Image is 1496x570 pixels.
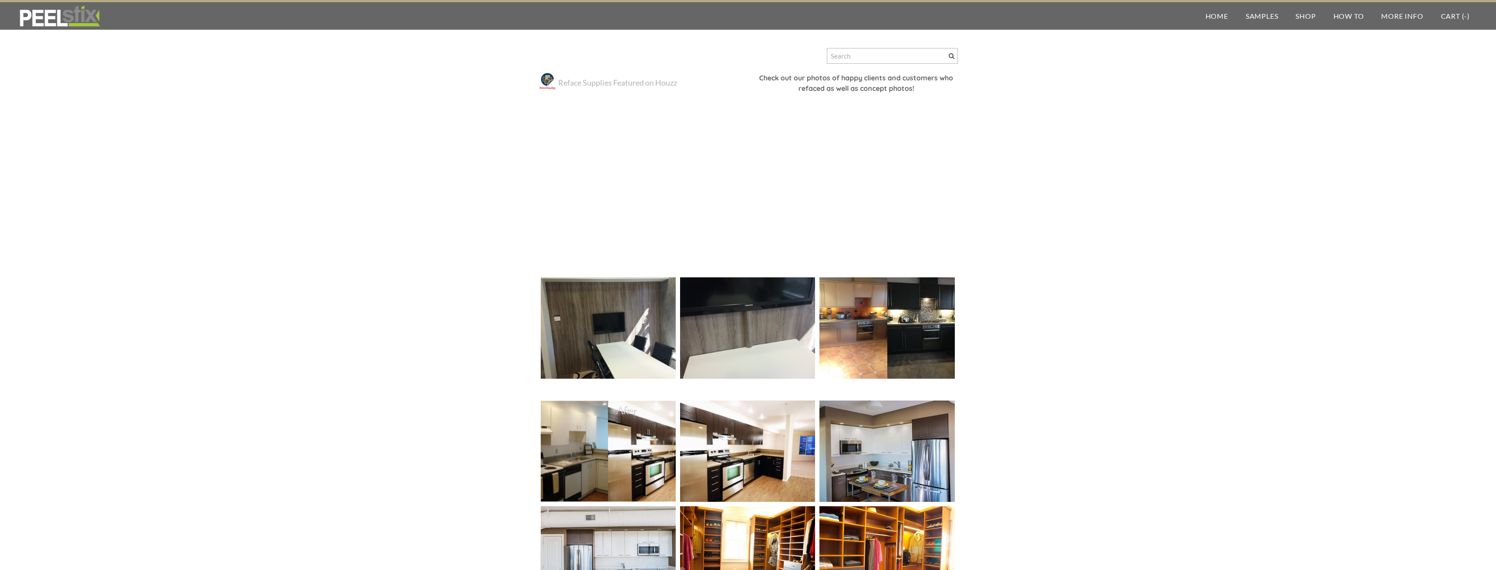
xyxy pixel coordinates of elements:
[759,73,953,93] strong: Check out our photos of happy clients and customers who refaced as well as concept photos!
[1197,2,1237,30] a: Home
[1287,2,1324,30] a: Shop
[1325,2,1373,30] a: How To
[17,5,102,27] img: REFACE SUPPLIES
[541,277,676,379] img: 403305.jpg
[819,277,954,379] img: 6849873.png
[827,48,958,64] input: Search
[1237,2,1287,30] a: Samples
[1372,2,1432,30] a: More Info
[539,73,556,90] img: refacesupplies.jpg
[1432,2,1479,30] a: Cart (-)
[809,401,965,502] img: 8756247.jpg
[507,401,709,502] img: 5624656.jpg
[680,277,815,379] img: 2953437.jpg
[558,77,677,88] a: Reface Supplies Featured on Houzz
[1464,12,1467,20] span: -
[671,401,824,502] img: 5468992.jpg
[949,53,954,59] span: Search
